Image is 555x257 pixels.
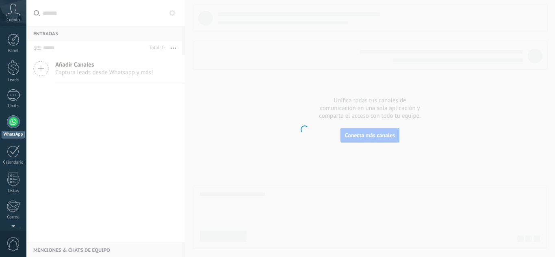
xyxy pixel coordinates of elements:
div: Calendario [2,160,25,165]
div: Panel [2,48,25,54]
div: Listas [2,188,25,194]
div: Leads [2,78,25,83]
div: Chats [2,104,25,109]
span: Cuenta [7,17,20,23]
div: Correo [2,215,25,220]
div: WhatsApp [2,131,25,138]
